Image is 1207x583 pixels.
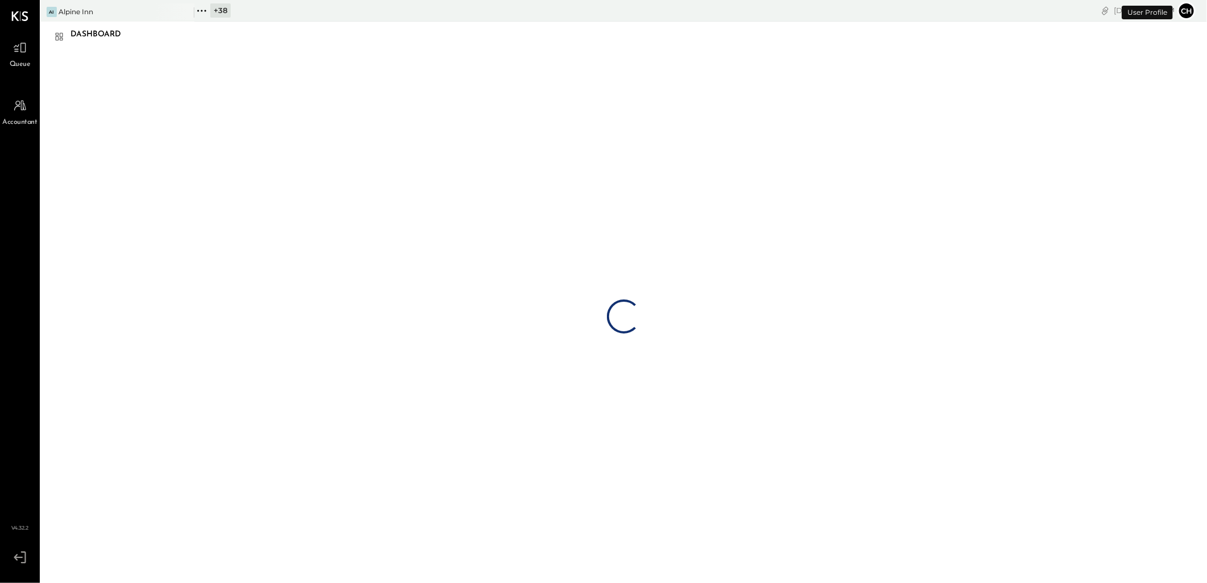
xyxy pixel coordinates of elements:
div: + 38 [210,3,231,18]
div: Alpine Inn [59,7,93,16]
span: Accountant [3,118,38,128]
span: Queue [10,60,31,70]
a: Accountant [1,95,39,128]
button: ch [1177,2,1196,20]
div: User Profile [1122,6,1173,19]
div: [DATE] [1114,5,1175,16]
div: Dashboard [70,26,132,44]
div: copy link [1100,5,1111,16]
div: AI [47,7,57,17]
a: Queue [1,37,39,70]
